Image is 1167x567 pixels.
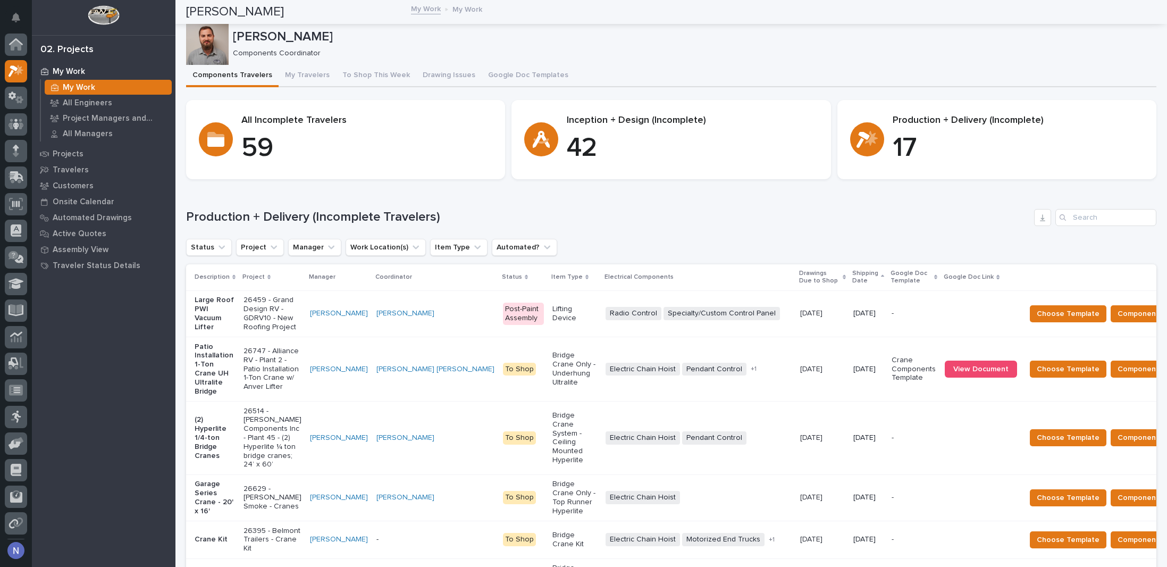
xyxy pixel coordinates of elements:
a: [PERSON_NAME] [310,433,368,443]
p: Electrical Components [605,271,674,283]
button: users-avatar [5,539,27,562]
a: My Work [41,80,175,95]
p: Onsite Calendar [53,197,114,207]
p: Manager [309,271,335,283]
p: Active Quotes [53,229,106,239]
a: [PERSON_NAME] [310,309,368,318]
a: [PERSON_NAME] [376,309,434,318]
button: Choose Template [1030,489,1106,506]
button: Automated? [492,239,557,256]
p: Crane Kit [195,535,235,544]
span: + 1 [751,366,757,372]
p: [DATE] [800,491,825,502]
p: [DATE] [853,493,883,502]
p: Garage Series Crane - 20' x 16' [195,480,235,515]
p: [DATE] [800,363,825,374]
button: Choose Template [1030,305,1106,322]
p: Large Roof PWI Vacuum Lifter [195,296,235,331]
span: Pendant Control [682,363,746,376]
p: My Work [53,67,85,77]
p: Google Doc Template [891,268,931,287]
p: Projects [53,149,83,159]
button: Work Location(s) [346,239,426,256]
span: Radio Control [606,307,661,320]
div: To Shop [503,491,536,504]
p: Coordinator [375,271,412,283]
p: [DATE] [800,533,825,544]
a: Assembly View [32,241,175,257]
p: Google Doc Link [944,271,994,283]
button: Google Doc Templates [482,65,575,87]
a: My Work [411,2,441,14]
a: My Work [32,63,175,79]
p: Bridge Crane Only - Underhung Ultralite [552,351,597,387]
h1: Production + Delivery (Incomplete Travelers) [186,210,1030,225]
a: Traveler Status Details [32,257,175,273]
span: Electric Chain Hoist [606,431,680,445]
p: 26747 - Alliance RV - Plant 2 - Patio Installation 1-Ton Crane w/ Anver Lifter [244,347,301,391]
button: Manager [288,239,341,256]
span: Choose Template [1037,533,1099,546]
span: Motorized End Trucks [682,533,765,546]
a: [PERSON_NAME] [376,433,434,443]
p: Assembly View [53,245,108,255]
span: Choose Template [1037,307,1099,320]
p: All Incomplete Travelers [241,115,492,127]
a: View Document [945,361,1017,378]
p: Crane Components Template [892,356,936,382]
div: To Shop [503,533,536,546]
p: 59 [241,132,492,164]
p: 17 [893,132,1144,164]
button: Choose Template [1030,531,1106,548]
p: [PERSON_NAME] [233,29,1152,45]
p: [DATE] [800,307,825,318]
p: - [892,433,936,443]
p: Shipping Date [852,268,878,287]
p: Status [502,271,522,283]
a: All Managers [41,126,175,141]
p: Components Coordinator [233,49,1148,58]
p: 26629 - [PERSON_NAME] Smoke - Cranes [244,485,301,511]
a: [PERSON_NAME] [310,493,368,502]
p: [DATE] [800,431,825,443]
a: Automated Drawings [32,210,175,226]
p: Bridge Crane System - Ceiling Mounted Hyperlite [552,411,597,465]
a: [PERSON_NAME] [PERSON_NAME] [376,365,494,374]
div: Post-Paint Assembly [503,303,544,325]
button: Project [236,239,284,256]
button: To Shop This Week [336,65,416,87]
span: Choose Template [1037,491,1099,504]
p: Item Type [551,271,583,283]
p: - [892,493,936,502]
a: [PERSON_NAME] [376,493,434,502]
a: Travelers [32,162,175,178]
p: 42 [567,132,818,164]
a: [PERSON_NAME] [310,535,368,544]
p: Lifting Device [552,305,597,323]
p: Traveler Status Details [53,261,140,271]
p: [DATE] [853,433,883,443]
p: 26395 - Belmont Trailers - Crane Kit [244,527,301,553]
button: Drawing Issues [416,65,482,87]
p: Travelers [53,165,89,175]
p: - [376,535,494,544]
p: Bridge Crane Only - Top Runner Hyperlite [552,480,597,515]
p: Inception + Design (Incomplete) [567,115,818,127]
a: Onsite Calendar [32,194,175,210]
span: View Document [953,365,1009,373]
a: Active Quotes [32,226,175,241]
p: [DATE] [853,309,883,318]
p: (2) Hyperlite 1/4-ton Bridge Cranes [195,415,235,460]
span: + 1 [769,537,775,543]
p: My Work [63,83,95,93]
p: [DATE] [853,365,883,374]
p: All Managers [63,129,113,139]
p: - [892,535,936,544]
span: Electric Chain Hoist [606,363,680,376]
p: 26459 - Grand Design RV - GDRV10 - New Roofing Project [244,296,301,331]
span: Choose Template [1037,431,1099,444]
img: Workspace Logo [88,5,119,25]
p: Automated Drawings [53,213,132,223]
button: My Travelers [279,65,336,87]
span: Pendant Control [682,431,746,445]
